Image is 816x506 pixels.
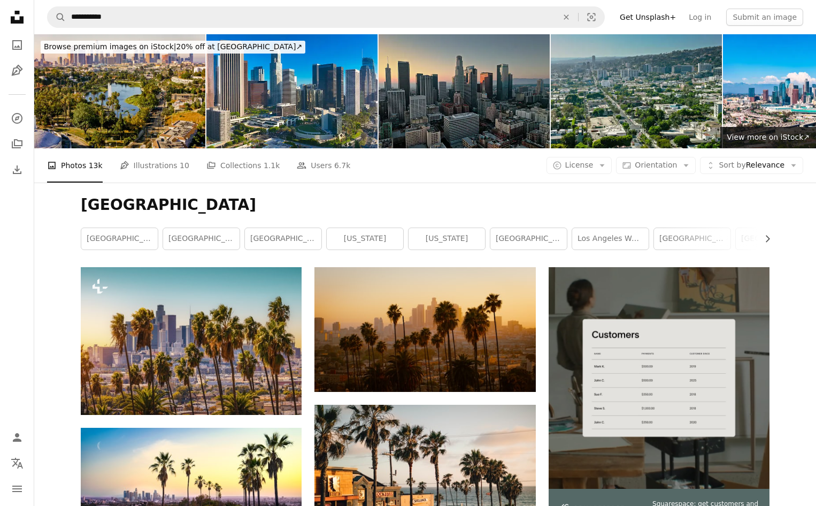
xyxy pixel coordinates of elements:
button: Orientation [616,157,696,174]
a: [GEOGRAPHIC_DATA] [736,228,812,250]
a: Collections [6,133,28,155]
button: Search Unsplash [48,7,66,27]
span: 10 [180,160,189,171]
a: Illustrations 10 [120,148,189,183]
button: scroll list to the right [758,228,769,250]
a: [GEOGRAPHIC_DATA] night [490,228,567,250]
form: Find visuals sitewide [47,6,605,28]
button: Clear [555,7,578,27]
a: vehicles parked near tree and building [314,473,535,483]
span: License [565,161,594,169]
a: [GEOGRAPHIC_DATA] [163,228,240,250]
a: Log in / Sign up [6,427,28,448]
span: Browse premium images on iStock | [44,42,176,51]
a: [GEOGRAPHIC_DATA] skyline [81,228,158,250]
span: 6.7k [334,160,350,171]
h1: [GEOGRAPHIC_DATA] [81,195,769,215]
a: Get Unsplash+ [613,9,682,26]
span: 1.1k [264,160,280,171]
a: Illustrations [6,60,28,81]
a: [US_STATE] [409,228,485,250]
img: A view of downtown Los Angeles California with palm trees in the foreground [81,267,302,414]
span: Sort by [719,161,745,169]
a: [US_STATE] [327,228,403,250]
button: Sort byRelevance [700,157,803,174]
img: Los Angeles city. LA downtown aerial view. Los Angeles skyline. LA streets. Los Angeles from a to... [206,34,378,148]
img: Echo Park Lake by neighbourhood [34,34,205,148]
a: [GEOGRAPHIC_DATA] [245,228,321,250]
img: file-1747939376688-baf9a4a454ffimage [549,267,769,488]
a: Photos [6,34,28,56]
a: Log in [682,9,718,26]
a: View more on iStock↗ [720,127,816,148]
img: green palm tree and city view [314,267,535,391]
button: License [546,157,612,174]
a: [GEOGRAPHIC_DATA][US_STATE] [654,228,730,250]
span: Orientation [635,161,677,169]
img: Aerial View of Santa Monica Blvd in West Hollywood, CA on a Sunny Day [551,34,722,148]
button: Submit an image [726,9,803,26]
span: 20% off at [GEOGRAPHIC_DATA] ↗ [44,42,302,51]
button: Language [6,452,28,474]
a: A view of downtown Los Angeles California with palm trees in the foreground [81,336,302,345]
span: Relevance [719,160,784,171]
span: View more on iStock ↗ [727,133,810,141]
a: Collections 1.1k [206,148,280,183]
a: los angeles wallpaper [572,228,649,250]
a: Users 6.7k [297,148,350,183]
a: Browse premium images on iStock|20% off at [GEOGRAPHIC_DATA]↗ [34,34,312,60]
button: Menu [6,478,28,500]
a: green palm trees near city buildings during daytime [81,495,302,504]
a: Download History [6,159,28,180]
a: green palm tree and city view [314,324,535,334]
img: Downtown Los Angeles, CA at Sunset - Aerial View [379,34,550,148]
button: Visual search [579,7,604,27]
a: Explore [6,108,28,129]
